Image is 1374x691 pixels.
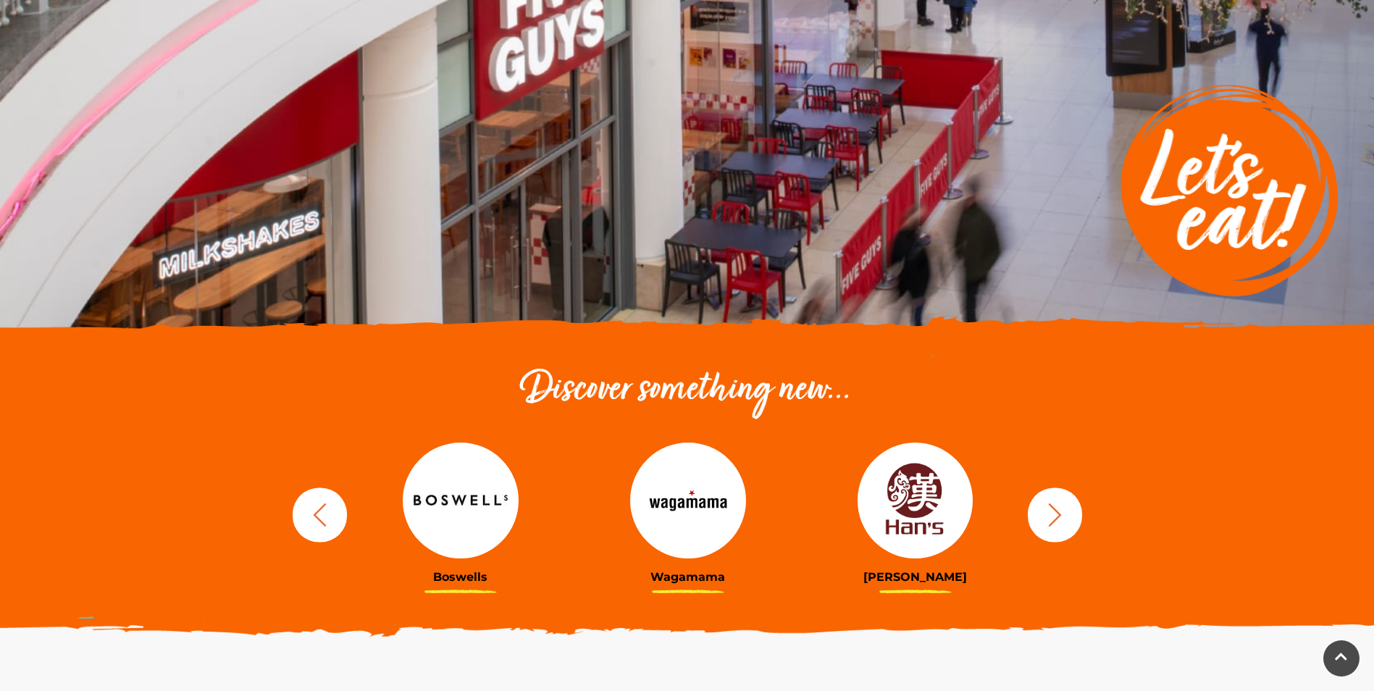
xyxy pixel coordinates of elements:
h3: Wagamama [585,570,791,584]
a: [PERSON_NAME] [813,443,1018,584]
a: Wagamama [585,443,791,584]
h3: [PERSON_NAME] [813,570,1018,584]
a: Boswells [358,443,564,584]
h3: Boswells [358,570,564,584]
h2: Discover something new... [285,367,1089,414]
